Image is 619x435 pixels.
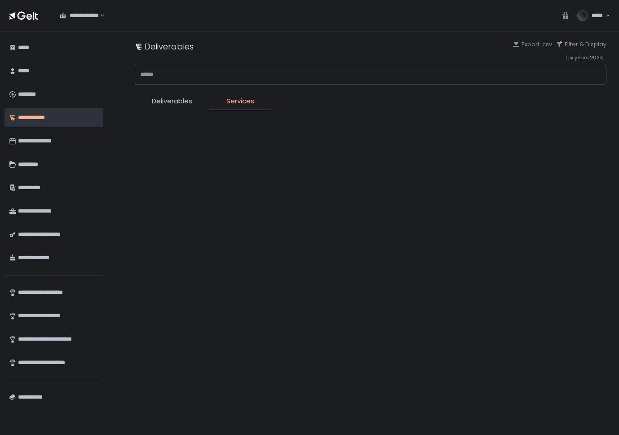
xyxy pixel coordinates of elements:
[565,54,590,61] span: Tax years:
[226,96,254,107] span: Services
[135,40,194,53] div: Deliverables
[152,96,192,107] span: Deliverables
[54,6,105,25] div: Search for option
[513,40,552,49] button: Export .csv
[590,54,603,61] span: 2024
[556,40,606,49] button: Filter & Display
